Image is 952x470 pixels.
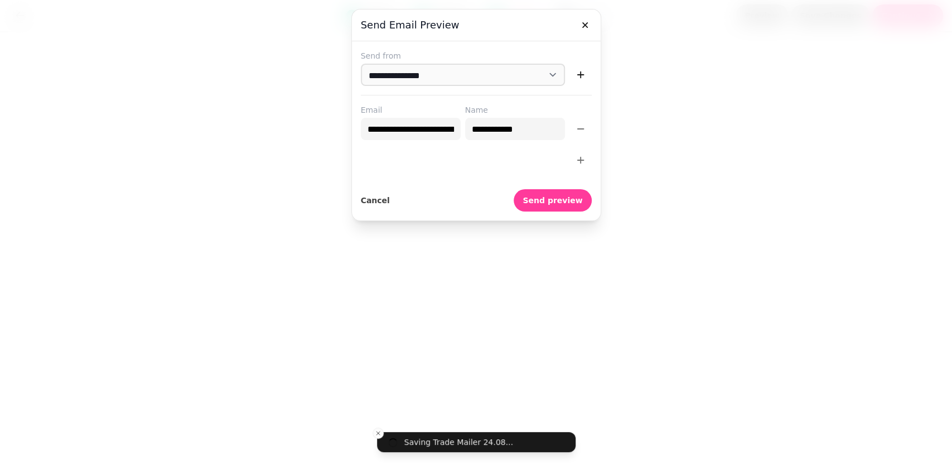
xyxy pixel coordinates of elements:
button: Send preview [514,189,591,212]
label: Send from [361,50,592,61]
label: Name [465,104,565,116]
span: Cancel [361,196,390,204]
h3: Send email preview [361,18,592,32]
label: Email [361,104,461,116]
span: Send preview [523,196,582,204]
button: Cancel [361,189,390,212]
